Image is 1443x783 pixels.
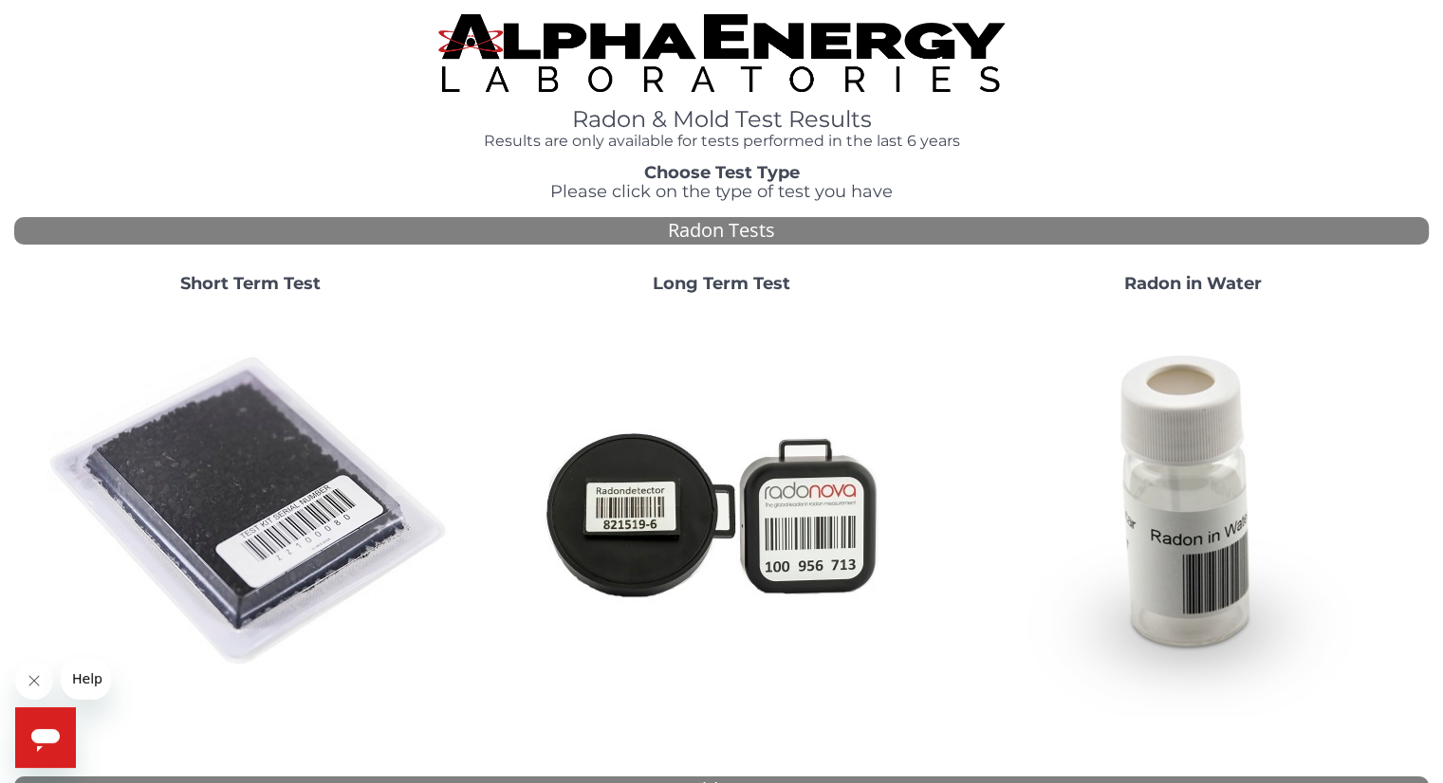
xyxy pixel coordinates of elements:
img: TightCrop.jpg [438,14,1004,92]
iframe: Close message [15,662,53,700]
h4: Results are only available for tests performed in the last 6 years [438,133,1004,150]
iframe: Button to launch messaging window [15,707,76,768]
strong: Long Term Test [653,273,790,294]
strong: Choose Test Type [644,162,800,183]
h1: Radon & Mold Test Results [438,107,1004,132]
strong: Radon in Water [1124,273,1262,294]
img: RadoninWater.jpg [990,308,1397,716]
span: Please click on the type of test you have [550,181,893,202]
img: ShortTerm.jpg [46,308,454,716]
div: Radon Tests [14,217,1429,245]
img: Radtrak2vsRadtrak3.jpg [518,308,926,716]
iframe: Message from company [61,658,111,700]
strong: Short Term Test [180,273,321,294]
